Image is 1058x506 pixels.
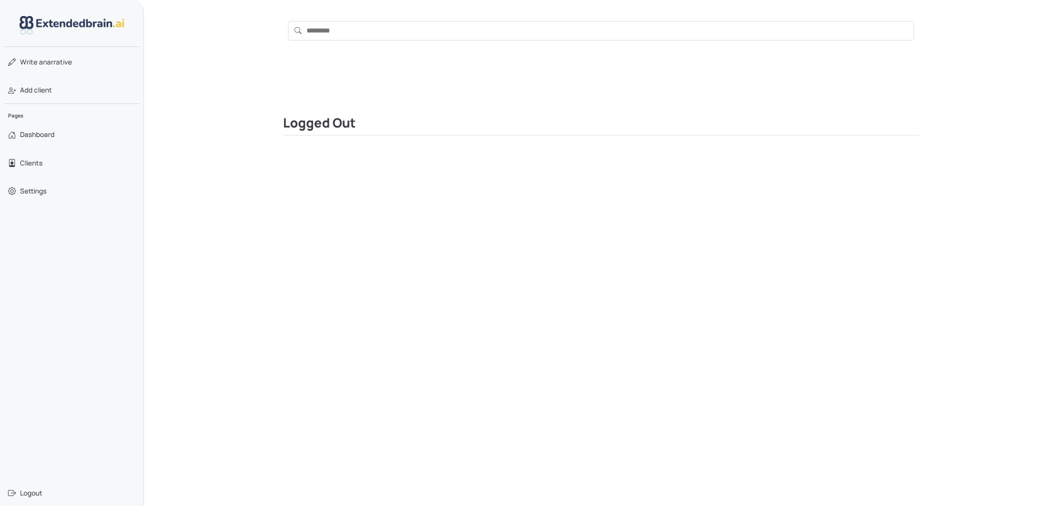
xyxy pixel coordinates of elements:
[20,57,43,66] span: Write a
[20,158,42,168] span: Clients
[19,16,124,34] img: logo
[20,488,42,498] span: Logout
[20,85,52,95] span: Add client
[20,129,54,139] span: Dashboard
[20,57,72,67] span: narrative
[20,186,46,196] span: Settings
[283,115,919,135] h2: Logged Out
